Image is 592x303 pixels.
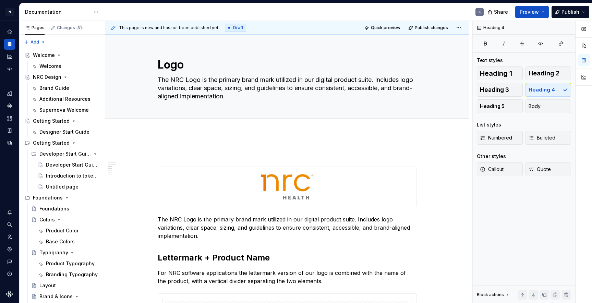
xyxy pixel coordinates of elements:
div: Designer Start Guide [39,129,89,135]
span: Share [494,9,508,15]
a: Developer Start Guide [35,159,102,170]
a: Settings [4,244,15,255]
span: Heading 3 [480,86,509,93]
div: Foundations [33,194,63,201]
span: 31 [76,25,83,31]
a: Data sources [4,137,15,148]
div: Introduction to tokens [46,172,98,179]
div: Product Typography [46,260,95,267]
div: Brand Guide [39,85,69,92]
div: Getting Started [33,140,70,146]
button: Share [484,6,512,18]
a: Designer Start Guide [28,126,102,137]
span: Quick preview [371,25,400,31]
div: Brand & Icons [39,293,73,300]
a: Design tokens [4,88,15,99]
button: Notifications [4,207,15,218]
div: Colors [39,216,55,223]
div: Foundations [39,205,69,212]
button: Body [525,99,571,113]
a: Brand Guide [28,83,102,94]
a: Layout [28,280,102,291]
a: Typography [28,247,102,258]
div: Components [4,100,15,111]
span: Add [31,39,39,45]
a: Code automation [4,63,15,74]
a: Product Typography [35,258,102,269]
div: Typography [39,249,68,256]
a: Home [4,26,15,37]
div: Base Colors [46,238,75,245]
div: Developer Start Guide [28,148,102,159]
span: Heading 2 [529,70,559,77]
span: Bulleted [529,134,555,141]
a: Invite team [4,231,15,242]
h2: Lettermark + Product Name [158,252,417,263]
div: Untitled page [46,183,78,190]
div: List styles [477,121,501,128]
a: Additional Resources [28,94,102,105]
button: Preview [515,6,549,18]
button: Heading 1 [477,66,523,80]
textarea: Logo [156,57,415,73]
div: Product Color [46,227,78,234]
div: Additional Resources [39,96,90,102]
div: Other styles [477,153,506,160]
a: Untitled page [35,181,102,192]
div: Welcome [39,63,61,70]
span: Quote [529,166,551,173]
a: Brand & Icons [28,291,102,302]
button: Heading 5 [477,99,523,113]
div: N [5,8,14,16]
button: Heading 3 [477,83,523,97]
button: Publish [552,6,589,18]
div: Documentation [25,9,90,15]
div: Pages [25,25,45,31]
button: Add [22,37,48,47]
button: Search ⌘K [4,219,15,230]
a: Storybook stories [4,125,15,136]
span: Numbered [480,134,512,141]
span: Heading 1 [480,70,512,77]
a: Analytics [4,51,15,62]
span: This page is new and has not been published yet. [119,25,219,31]
div: Layout [39,282,56,289]
span: Preview [520,9,539,15]
button: N [1,4,18,19]
div: Developer Start Guide [46,161,98,168]
div: Changes [57,25,83,31]
div: Foundations [22,192,102,203]
span: Publish changes [415,25,448,31]
span: Publish [561,9,579,15]
a: Supernova Welcome [28,105,102,116]
span: Draft [233,25,243,31]
button: Bulleted [525,131,571,145]
button: Publish changes [406,23,451,33]
button: Numbered [477,131,523,145]
a: Colors [28,214,102,225]
div: Text styles [477,57,503,64]
div: Assets [4,113,15,124]
a: Welcome [28,61,102,72]
a: Foundations [28,203,102,214]
div: Block actions [477,290,510,300]
a: Welcome [22,50,102,61]
button: Quick preview [362,23,403,33]
button: Quote [525,162,571,176]
div: Supernova Welcome [39,107,89,113]
span: Heading 5 [480,103,505,110]
a: Base Colors [35,236,102,247]
a: Supernova Logo [6,291,13,298]
span: Callout [480,166,504,173]
div: Getting Started [33,118,70,124]
a: Documentation [4,39,15,50]
div: Contact support [4,256,15,267]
